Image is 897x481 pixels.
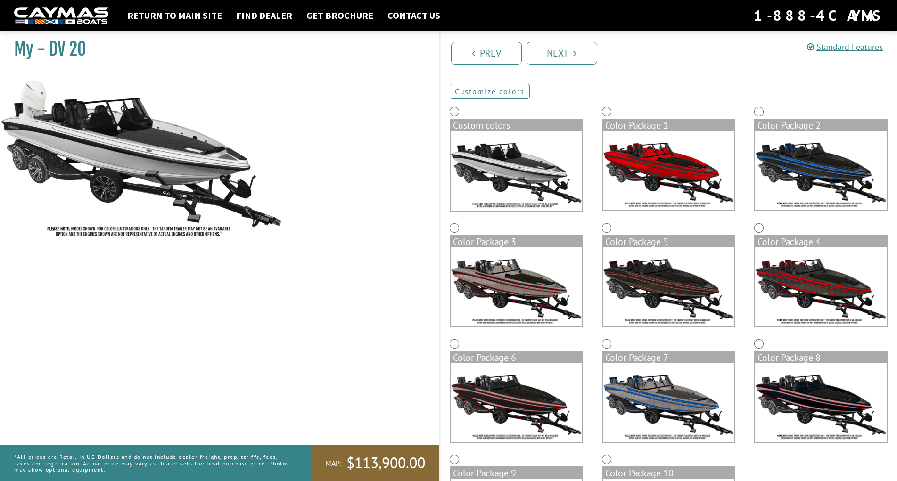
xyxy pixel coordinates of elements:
[755,247,887,326] img: color_package_386.png
[451,247,582,326] img: color_package_384.png
[755,352,887,363] div: Color Package 8
[451,42,522,65] a: Prev
[527,42,597,65] a: Next
[311,445,439,481] a: MAP:$113,900.00
[603,247,734,326] img: color_package_385.png
[451,131,582,211] img: DV22-Base-Layer.png
[451,236,582,247] div: Color Package 3
[346,453,425,473] span: $113,900.00
[123,9,227,22] a: Return to main site
[450,84,530,99] a: Customize colors
[383,9,445,22] a: Contact Us
[451,120,582,131] div: Custom colors
[754,5,883,26] div: 1-888-4CAYMAS
[451,363,582,442] img: color_package_387.png
[755,236,887,247] div: Color Package 4
[603,131,734,210] img: color_package_382.png
[603,120,734,131] div: Color Package 1
[603,236,734,247] div: Color Package 5
[231,9,297,22] a: Find Dealer
[603,352,734,363] div: Color Package 7
[451,467,582,479] div: Color Package 9
[755,120,887,131] div: Color Package 2
[14,7,108,24] img: white-logo-c9c8dbefe5ff5ceceb0f0178aa75bf4bb51f6bca0971e226c86eb53dfe498488.png
[14,449,290,477] p: *All prices are Retail in US Dollars and do not include dealer freight, prep, tariffs, fees, taxe...
[755,131,887,210] img: color_package_383.png
[755,363,887,442] img: color_package_389.png
[451,352,582,363] div: Color Package 6
[302,9,378,22] a: Get Brochure
[14,39,416,60] h1: My - DV 20
[807,41,883,52] a: Standard Features
[603,467,734,479] div: Color Package 10
[603,363,734,442] img: color_package_388.png
[325,458,342,468] span: MAP:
